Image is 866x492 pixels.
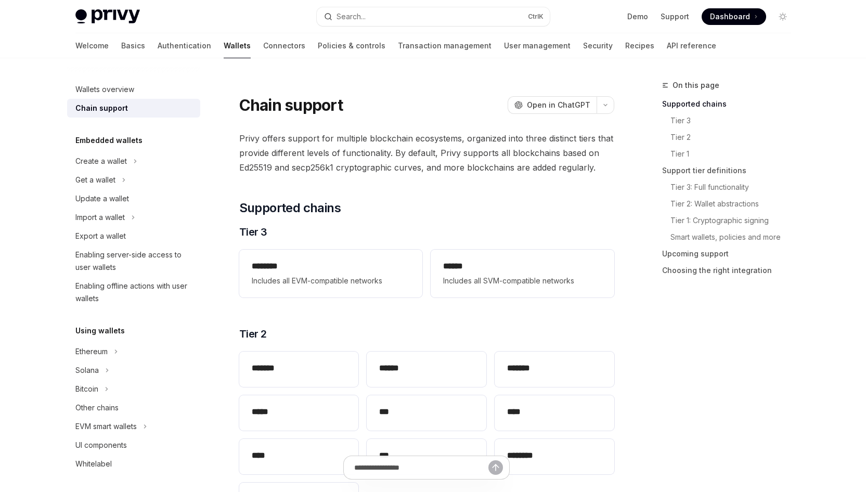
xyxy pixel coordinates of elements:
[75,33,109,58] a: Welcome
[121,33,145,58] a: Basics
[662,245,799,262] a: Upcoming support
[252,275,410,287] span: Includes all EVM-compatible networks
[673,79,719,92] span: On this page
[670,229,799,245] a: Smart wallets, policies and more
[662,96,799,112] a: Supported chains
[239,131,614,175] span: Privy offers support for multiple blockchain ecosystems, organized into three distinct tiers that...
[670,146,799,162] a: Tier 1
[508,96,597,114] button: Open in ChatGPT
[75,364,99,377] div: Solana
[670,212,799,229] a: Tier 1: Cryptographic signing
[661,11,689,22] a: Support
[398,33,492,58] a: Transaction management
[318,33,385,58] a: Policies & controls
[317,7,550,26] button: Search...CtrlK
[627,11,648,22] a: Demo
[67,245,200,277] a: Enabling server-side access to user wallets
[75,9,140,24] img: light logo
[662,162,799,179] a: Support tier definitions
[583,33,613,58] a: Security
[239,200,341,216] span: Supported chains
[443,275,601,287] span: Includes all SVM-compatible networks
[239,225,267,239] span: Tier 3
[67,189,200,208] a: Update a wallet
[75,174,115,186] div: Get a wallet
[75,383,98,395] div: Bitcoin
[670,129,799,146] a: Tier 2
[75,458,112,470] div: Whitelabel
[670,179,799,196] a: Tier 3: Full functionality
[75,402,119,414] div: Other chains
[75,155,127,167] div: Create a wallet
[504,33,571,58] a: User management
[67,277,200,308] a: Enabling offline actions with user wallets
[75,102,128,114] div: Chain support
[75,211,125,224] div: Import a wallet
[702,8,766,25] a: Dashboard
[67,436,200,455] a: UI components
[67,398,200,417] a: Other chains
[75,280,194,305] div: Enabling offline actions with user wallets
[710,11,750,22] span: Dashboard
[75,192,129,205] div: Update a wallet
[67,455,200,473] a: Whitelabel
[75,249,194,274] div: Enabling server-side access to user wallets
[263,33,305,58] a: Connectors
[431,250,614,297] a: **** *Includes all SVM-compatible networks
[527,100,590,110] span: Open in ChatGPT
[670,196,799,212] a: Tier 2: Wallet abstractions
[239,96,343,114] h1: Chain support
[75,345,108,358] div: Ethereum
[75,325,125,337] h5: Using wallets
[75,230,126,242] div: Export a wallet
[337,10,366,23] div: Search...
[667,33,716,58] a: API reference
[670,112,799,129] a: Tier 3
[75,439,127,451] div: UI components
[239,250,422,297] a: **** ***Includes all EVM-compatible networks
[75,134,143,147] h5: Embedded wallets
[488,460,503,475] button: Send message
[224,33,251,58] a: Wallets
[774,8,791,25] button: Toggle dark mode
[67,99,200,118] a: Chain support
[528,12,544,21] span: Ctrl K
[67,80,200,99] a: Wallets overview
[75,83,134,96] div: Wallets overview
[158,33,211,58] a: Authentication
[625,33,654,58] a: Recipes
[75,420,137,433] div: EVM smart wallets
[67,227,200,245] a: Export a wallet
[239,327,267,341] span: Tier 2
[662,262,799,279] a: Choosing the right integration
